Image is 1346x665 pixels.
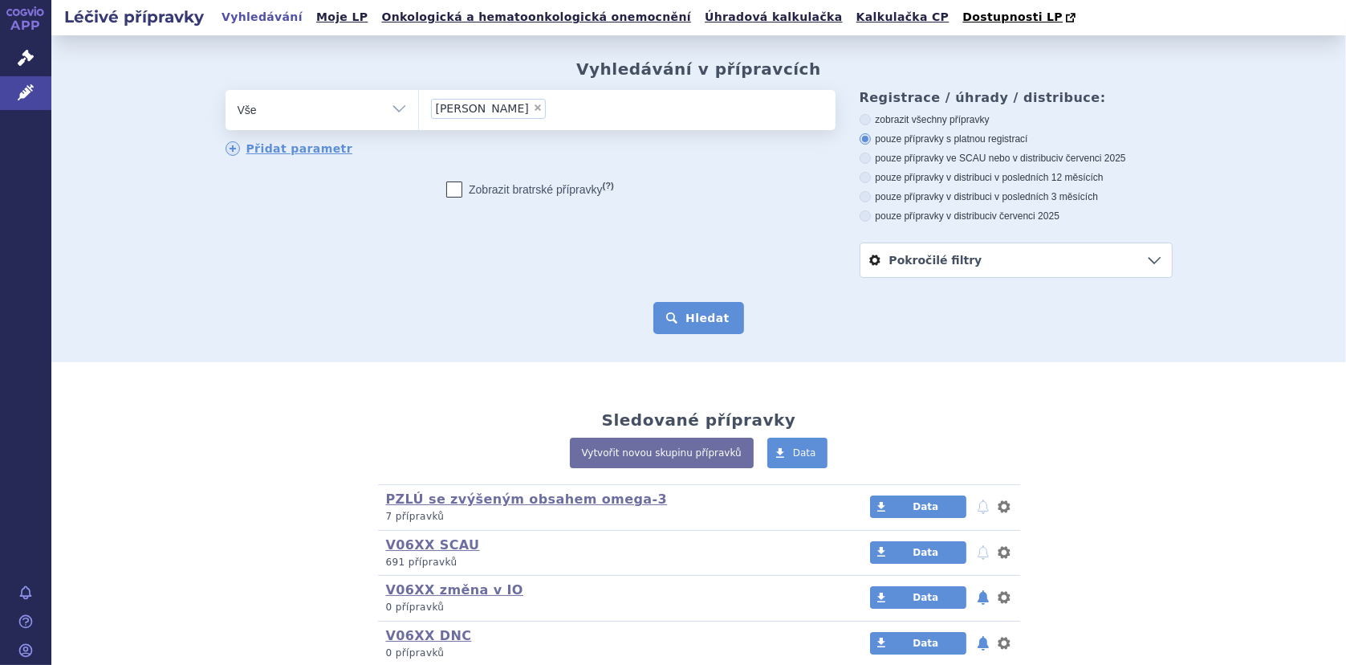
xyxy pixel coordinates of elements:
a: V06XX SCAU [386,537,480,553]
label: pouze přípravky ve SCAU nebo v distribuci [860,152,1173,165]
h2: Sledované přípravky [602,410,796,430]
label: pouze přípravky v distribuci v posledních 12 měsících [860,171,1173,184]
button: nastavení [996,497,1012,516]
span: 691 přípravků [386,557,457,568]
a: Dostupnosti LP [958,6,1084,29]
a: Přidat parametr [226,141,353,156]
a: Data [870,541,966,564]
h2: Léčivé přípravky [51,6,217,28]
label: Zobrazit bratrské přípravky [446,182,614,198]
span: Data [913,592,938,603]
a: Data [870,496,966,518]
label: zobrazit všechny přípravky [860,113,1173,126]
span: 0 přípravků [386,647,445,659]
button: notifikace [975,634,991,653]
a: PZLÚ se zvýšeným obsahem omega-3 [386,492,668,507]
button: notifikace [975,588,991,607]
span: × [533,103,543,112]
span: Data [913,501,938,512]
a: Vytvořit novou skupinu přípravků [570,438,754,468]
a: V06XX změna v IO [386,582,523,598]
span: 7 přípravků [386,511,445,522]
a: Data [870,632,966,655]
button: notifikace [975,497,991,516]
a: Úhradová kalkulačka [700,6,848,28]
button: nastavení [996,634,1012,653]
span: [PERSON_NAME] [436,103,529,114]
label: pouze přípravky s platnou registrací [860,133,1173,145]
a: Onkologická a hematoonkologická onemocnění [376,6,696,28]
span: Data [913,638,938,649]
a: Moje LP [311,6,372,28]
button: nastavení [996,543,1012,562]
span: Data [913,547,938,558]
button: Hledat [653,302,744,334]
span: Data [793,447,816,459]
a: Data [767,438,828,468]
button: notifikace [975,543,991,562]
span: v červenci 2025 [992,210,1059,222]
h3: Registrace / úhrady / distribuce: [860,90,1173,105]
a: Kalkulačka CP [852,6,954,28]
a: Vyhledávání [217,6,307,28]
a: V06XX DNC [386,628,472,643]
input: [PERSON_NAME] [551,98,559,118]
span: Dostupnosti LP [962,10,1063,23]
li: Fortini [431,99,546,119]
span: v červenci 2025 [1059,153,1126,164]
button: nastavení [996,588,1012,607]
a: Pokročilé filtry [860,243,1172,277]
h2: Vyhledávání v přípravcích [576,59,821,79]
abbr: (?) [603,181,614,191]
a: Data [870,586,966,609]
label: pouze přípravky v distribuci v posledních 3 měsících [860,190,1173,203]
span: 0 přípravků [386,602,445,613]
label: pouze přípravky v distribuci [860,210,1173,222]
